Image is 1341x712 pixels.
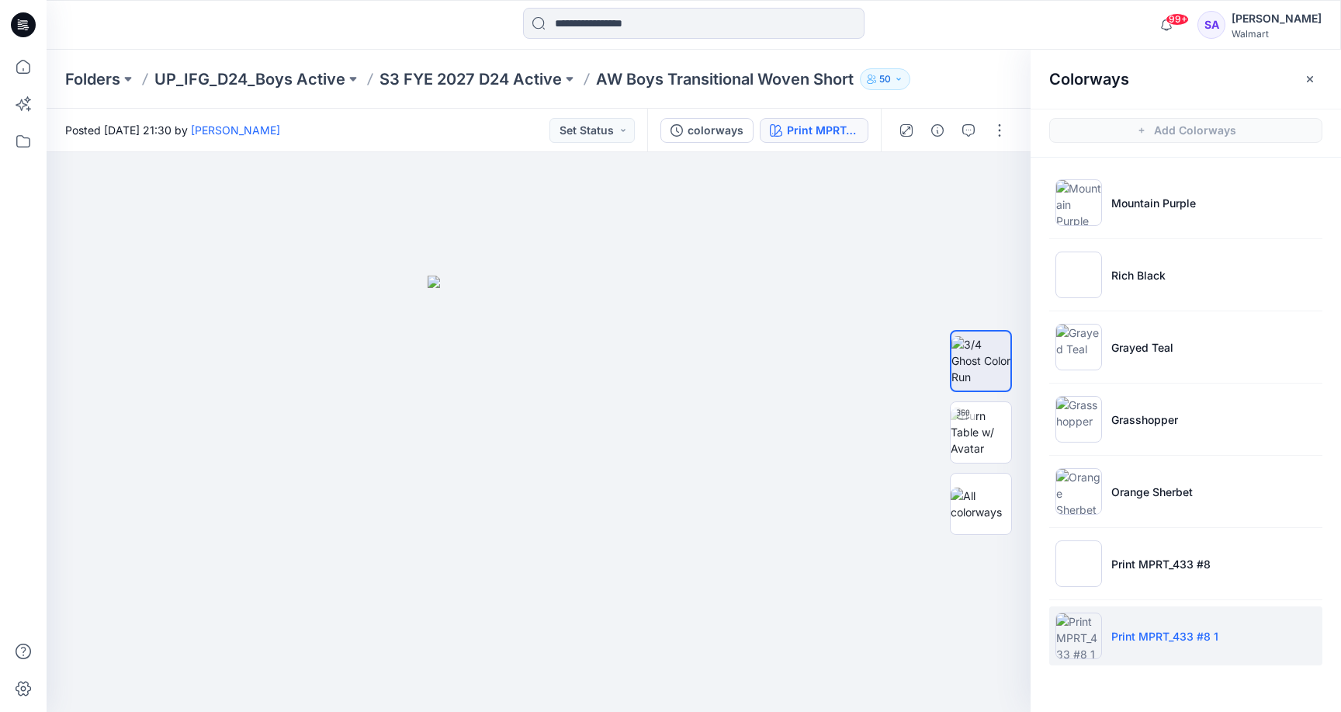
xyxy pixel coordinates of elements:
img: 3/4 Ghost Color Run [951,336,1010,385]
a: UP_IFG_D24_Boys Active [154,68,345,90]
p: AW Boys Transitional Woven Short [596,68,854,90]
div: Walmart [1232,28,1322,40]
p: Grasshopper [1111,412,1178,428]
button: 50 [860,68,910,90]
button: Details [925,118,950,143]
div: SA [1197,11,1225,39]
div: colorways [688,122,743,139]
a: [PERSON_NAME] [191,123,280,137]
p: Grayed Teal [1111,339,1173,356]
p: 50 [879,71,891,88]
img: Print MPRT_433 #8 [1055,540,1102,587]
a: Folders [65,68,120,90]
img: All colorways [951,488,1011,520]
img: Mountain Purple [1055,179,1102,226]
p: Print MPRT_433 #8 [1111,556,1211,572]
div: Print MPRT_433 #8 1 [787,122,858,139]
img: Print MPRT_433 #8 1 [1055,613,1102,659]
h2: Colorways [1049,70,1129,89]
img: eyJhbGciOiJIUzI1NiIsImtpZCI6IjAiLCJzbHQiOiJzZXMiLCJ0eXAiOiJKV1QifQ.eyJkYXRhIjp7InR5cGUiOiJzdG9yYW... [428,276,650,712]
a: S3 FYE 2027 D24 Active [379,68,562,90]
button: colorways [660,118,754,143]
img: Grasshopper [1055,396,1102,443]
span: 99+ [1166,13,1189,26]
span: Posted [DATE] 21:30 by [65,122,280,138]
p: Mountain Purple [1111,195,1196,211]
img: Turn Table w/ Avatar [951,408,1011,457]
p: Print MPRT_433 #8 1 [1111,628,1218,644]
div: [PERSON_NAME] [1232,9,1322,28]
img: Rich Black [1055,252,1102,298]
img: Orange Sherbet [1055,468,1102,515]
p: Rich Black [1111,267,1166,283]
img: Grayed Teal [1055,324,1102,370]
p: Orange Sherbet [1111,484,1193,500]
button: Print MPRT_433 #8 1 [760,118,868,143]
